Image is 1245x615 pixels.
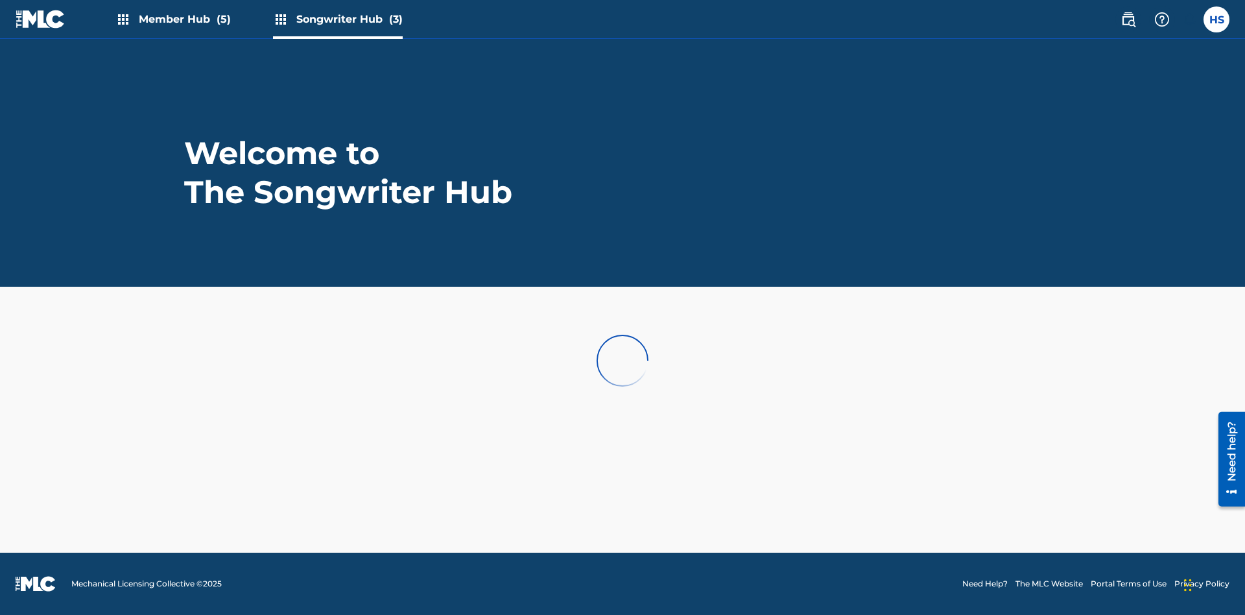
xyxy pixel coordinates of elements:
[139,12,231,27] span: Member Hub
[273,12,289,27] img: Top Rightsholders
[1149,6,1175,32] div: Help
[1183,13,1196,26] div: Notifications
[115,12,131,27] img: Top Rightsholders
[595,333,650,389] img: preloader
[1015,578,1083,590] a: The MLC Website
[1115,6,1141,32] a: Public Search
[16,576,56,592] img: logo
[389,13,403,25] span: (3)
[1203,6,1229,32] div: User Menu
[296,12,403,27] span: Songwriter Hub
[184,134,515,211] h1: Welcome to The Songwriter Hub
[1180,553,1245,615] iframe: Chat Widget
[71,578,222,590] span: Mechanical Licensing Collective © 2025
[1209,407,1245,513] iframe: Resource Center
[1120,12,1136,27] img: search
[217,13,231,25] span: (5)
[1174,578,1229,590] a: Privacy Policy
[1154,12,1170,27] img: help
[1091,578,1167,590] a: Portal Terms of Use
[16,10,65,29] img: MLC Logo
[962,578,1008,590] a: Need Help?
[1184,566,1192,605] div: Drag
